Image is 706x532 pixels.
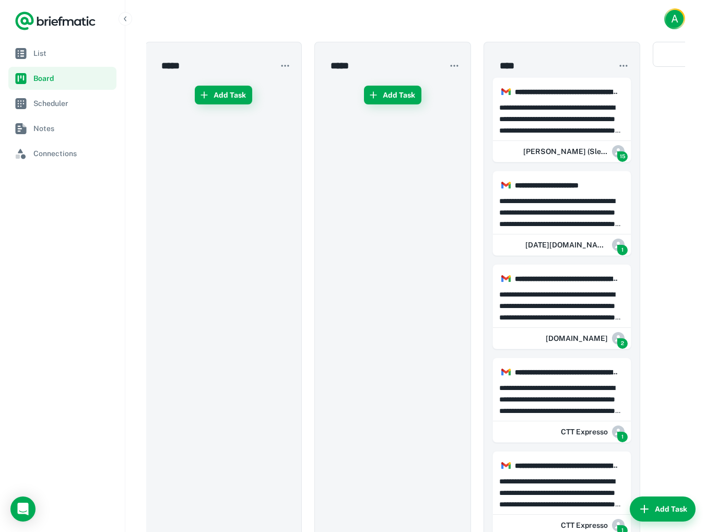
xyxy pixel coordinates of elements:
div: Load Chat [10,496,36,522]
a: Notes [8,117,116,140]
h6: CTT Expresso [561,519,608,531]
a: Board [8,67,116,90]
span: 15 [617,151,628,162]
img: https://app.briefmatic.com/assets/integrations/gmail.png [501,368,511,377]
div: Cristine Honorio (Sleek) [519,141,625,162]
a: List [8,42,116,65]
a: Connections [8,142,116,165]
button: Add Task [630,496,696,522]
img: https://app.briefmatic.com/assets/integrations/gmail.png [501,461,511,470]
span: 1 [617,245,628,255]
span: Board [33,73,112,84]
img: https://app.briefmatic.com/assets/integrations/gmail.png [501,87,511,97]
div: monday.com [522,234,625,255]
span: Notes [33,123,112,134]
span: Connections [33,148,112,159]
img: https://app.briefmatic.com/assets/integrations/gmail.png [501,181,511,190]
span: Scheduler [33,98,112,109]
h6: [DATE][DOMAIN_NAME] [525,239,608,251]
span: 2 [617,338,628,349]
h6: CTT Expresso [561,426,608,438]
h6: [PERSON_NAME] (Sleek) [523,146,608,157]
span: List [33,48,112,59]
button: Add Task [195,86,252,104]
button: Account button [664,8,685,29]
a: Logo [15,10,96,31]
img: https://app.briefmatic.com/assets/integrations/gmail.png [501,274,511,283]
button: Add Task [364,86,421,104]
a: Scheduler [8,92,116,115]
div: CTT Expresso [561,421,625,442]
span: 1 [617,432,628,442]
h6: [DOMAIN_NAME] [546,333,608,344]
div: Amazon.de [546,328,625,349]
div: A [666,10,684,28]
